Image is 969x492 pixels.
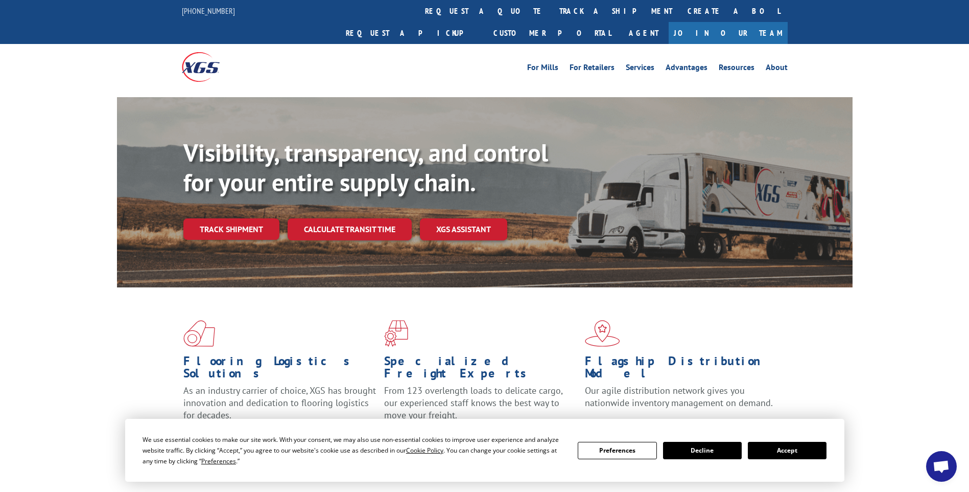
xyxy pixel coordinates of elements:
a: Request a pickup [338,22,486,44]
a: Join Our Team [669,22,788,44]
a: Agent [619,22,669,44]
p: From 123 overlength loads to delicate cargo, our experienced staff knows the best way to move you... [384,385,577,430]
a: Calculate transit time [288,218,412,240]
button: Accept [748,442,826,459]
img: xgs-icon-focused-on-flooring-red [384,320,408,347]
a: Open chat [926,451,957,482]
a: Resources [719,63,754,75]
span: Preferences [201,457,236,465]
h1: Specialized Freight Experts [384,355,577,385]
div: Cookie Consent Prompt [125,419,844,482]
span: Cookie Policy [406,446,443,455]
a: XGS ASSISTANT [420,218,507,240]
b: Visibility, transparency, and control for your entire supply chain. [183,137,548,198]
div: We use essential cookies to make our site work. With your consent, we may also use non-essential ... [143,434,565,466]
a: For Mills [527,63,558,75]
img: xgs-icon-flagship-distribution-model-red [585,320,620,347]
span: Our agile distribution network gives you nationwide inventory management on demand. [585,385,773,409]
a: Learn More > [585,418,712,430]
h1: Flooring Logistics Solutions [183,355,376,385]
a: Services [626,63,654,75]
button: Decline [663,442,742,459]
a: Customer Portal [486,22,619,44]
button: Preferences [578,442,656,459]
a: Advantages [666,63,707,75]
a: About [766,63,788,75]
span: As an industry carrier of choice, XGS has brought innovation and dedication to flooring logistics... [183,385,376,421]
h1: Flagship Distribution Model [585,355,778,385]
a: [PHONE_NUMBER] [182,6,235,16]
img: xgs-icon-total-supply-chain-intelligence-red [183,320,215,347]
a: For Retailers [570,63,615,75]
a: Track shipment [183,218,279,240]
